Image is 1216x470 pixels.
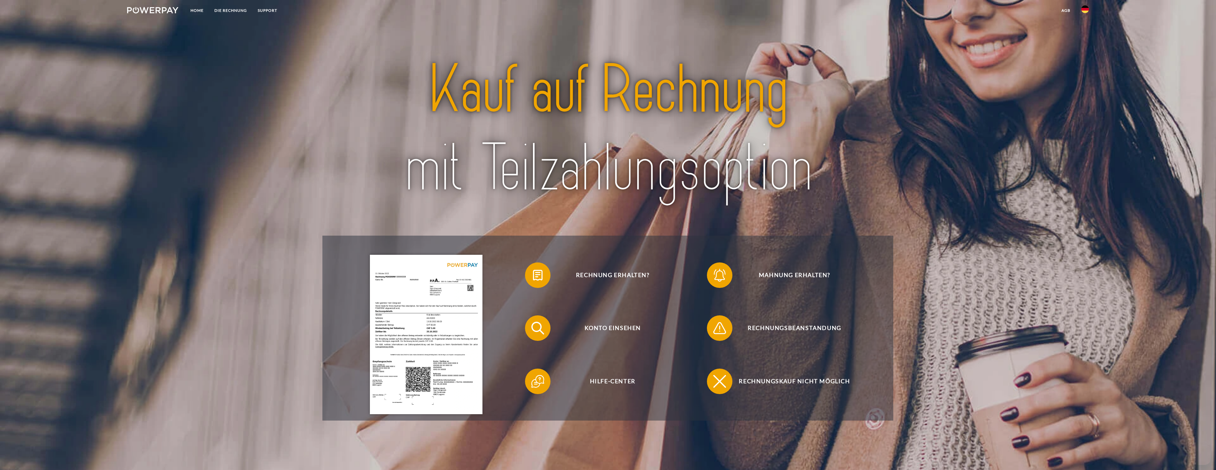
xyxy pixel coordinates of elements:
span: Konto einsehen [535,315,691,341]
a: Home [185,5,209,16]
a: agb [1056,5,1076,16]
img: qb_search.svg [530,320,546,336]
button: Rechnung erhalten? [525,262,691,288]
button: Mahnung erhalten? [707,262,873,288]
img: title-powerpay_de.svg [356,47,860,211]
iframe: Bouton de lancement de la fenêtre de messagerie [1191,444,1211,465]
span: Rechnungsbeanstandung [716,315,873,341]
button: Konto einsehen [525,315,691,341]
button: Rechnungskauf nicht möglich [707,369,873,394]
img: qb_bell.svg [712,267,728,283]
img: logo-powerpay-white.svg [127,7,178,13]
button: Hilfe-Center [525,369,691,394]
a: DIE RECHNUNG [209,5,252,16]
img: single_invoice_powerpay_de.jpg [370,255,482,414]
img: qb_help.svg [530,373,546,389]
span: Hilfe-Center [535,369,691,394]
button: Rechnungsbeanstandung [707,315,873,341]
img: qb_warning.svg [712,320,728,336]
span: Rechnungskauf nicht möglich [716,369,873,394]
img: qb_bill.svg [530,267,546,283]
span: Rechnung erhalten? [535,262,691,288]
a: SUPPORT [252,5,283,16]
span: Mahnung erhalten? [716,262,873,288]
img: de [1081,5,1089,13]
img: qb_close.svg [712,373,728,389]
